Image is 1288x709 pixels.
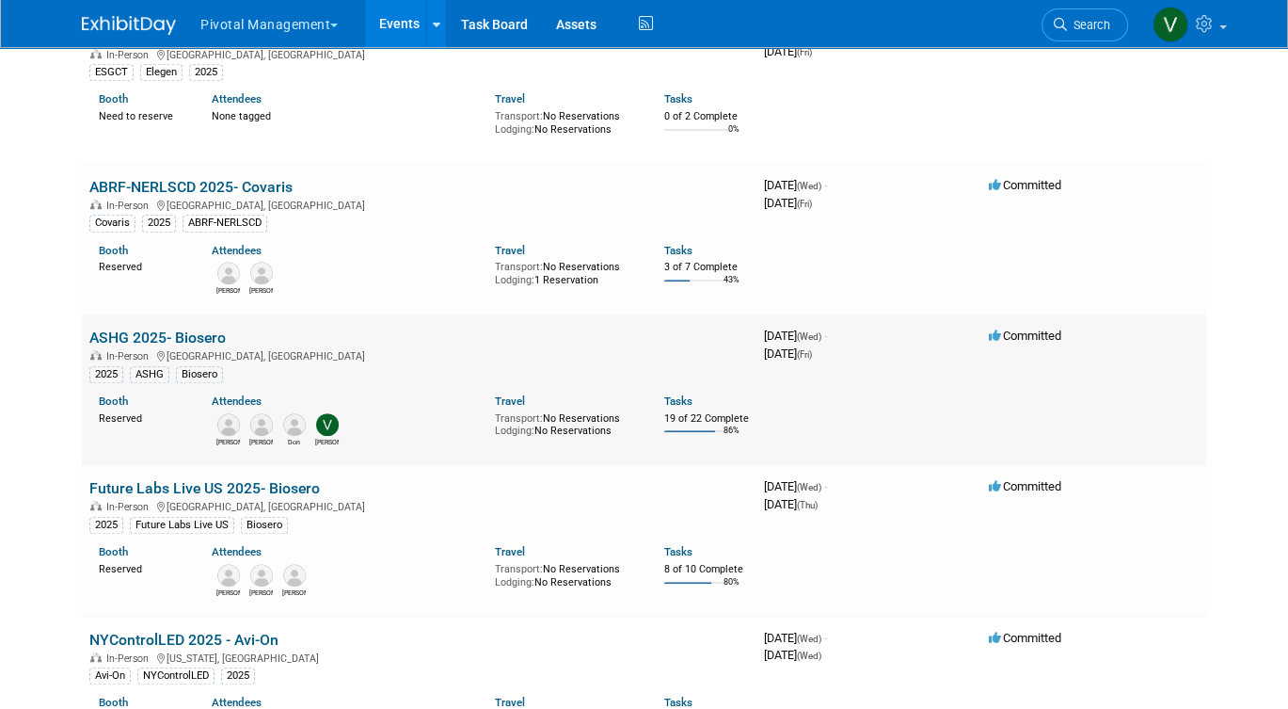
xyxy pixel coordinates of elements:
[99,395,128,408] a: Booth
[249,436,273,447] div: Michael Malanga
[1153,7,1188,42] img: Valerie Weld
[106,350,154,363] span: In-Person
[99,409,183,426] div: Reserved
[797,500,818,510] span: (Thu)
[764,178,827,192] span: [DATE]
[250,564,273,587] img: Chirag Patel
[106,200,154,212] span: In-Person
[764,329,827,343] span: [DATE]
[282,436,306,447] div: Don Janezic
[764,497,818,511] span: [DATE]
[764,631,827,645] span: [DATE]
[495,563,543,575] span: Transport:
[495,545,525,558] a: Travel
[82,16,176,35] img: ExhibitDay
[824,631,827,645] span: -
[728,124,739,150] td: 0%
[1067,18,1110,32] span: Search
[99,696,128,709] a: Booth
[764,196,812,210] span: [DATE]
[764,479,827,493] span: [DATE]
[316,413,339,436] img: Valerie Weld
[824,178,827,192] span: -
[495,92,525,105] a: Travel
[90,501,102,510] img: In-Person Event
[90,350,102,360] img: In-Person Event
[89,498,749,513] div: [GEOGRAPHIC_DATA], [GEOGRAPHIC_DATA]
[241,517,288,534] div: Biosero
[249,587,273,598] div: Chirag Patel
[99,92,128,105] a: Booth
[90,653,102,662] img: In-Person Event
[99,106,183,123] div: Need to reserve
[216,587,240,598] div: Joseph (Joe) Rodriguez
[212,106,480,123] div: None tagged
[106,501,154,513] span: In-Person
[797,349,812,360] span: (Fri)
[216,436,240,447] div: Michael Langan
[89,650,749,665] div: [US_STATE], [GEOGRAPHIC_DATA]
[89,215,135,232] div: Covaris
[99,257,183,274] div: Reserved
[106,49,154,61] span: In-Person
[664,92,692,105] a: Tasks
[764,648,821,662] span: [DATE]
[824,479,827,493] span: -
[283,564,306,587] img: Noah Vanderhyde
[189,64,223,81] div: 2025
[249,284,273,296] div: Jared Hoffman
[797,47,812,57] span: (Fri)
[495,576,534,588] span: Lodging:
[495,395,525,408] a: Travel
[183,215,267,232] div: ABRF-NERLSCD
[989,631,1061,645] span: Committed
[282,587,306,598] div: Noah Vanderhyde
[664,395,692,408] a: Tasks
[130,366,169,383] div: ASHG
[90,200,102,209] img: In-Person Event
[89,46,749,61] div: [GEOGRAPHIC_DATA], [GEOGRAPHIC_DATA]
[989,329,1061,343] span: Committed
[664,696,692,709] a: Tasks
[212,696,262,709] a: Attendees
[797,634,821,644] span: (Wed)
[106,653,154,665] span: In-Person
[212,92,262,105] a: Attendees
[99,559,183,576] div: Reserved
[664,244,692,257] a: Tasks
[495,257,636,286] div: No Reservations 1 Reservation
[495,412,543,425] span: Transport:
[495,409,636,438] div: No Reservations No Reservations
[664,545,692,558] a: Tasks
[495,696,525,709] a: Travel
[89,64,134,81] div: ESGCT
[797,181,821,191] span: (Wed)
[495,123,534,136] span: Lodging:
[495,261,543,273] span: Transport:
[797,331,821,342] span: (Wed)
[824,329,827,343] span: -
[315,436,339,447] div: Valerie Weld
[495,244,525,257] a: Travel
[989,178,1061,192] span: Committed
[664,110,749,123] div: 0 of 2 Complete
[797,199,812,209] span: (Fri)
[664,563,749,576] div: 8 of 10 Complete
[99,545,128,558] a: Booth
[221,668,255,685] div: 2025
[130,517,234,534] div: Future Labs Live US
[724,577,739,603] td: 80%
[1042,8,1128,41] a: Search
[89,479,320,497] a: Future Labs Live US 2025- Biosero
[89,347,749,363] div: [GEOGRAPHIC_DATA], [GEOGRAPHIC_DATA]
[495,106,636,136] div: No Reservations No Reservations
[989,479,1061,493] span: Committed
[212,395,262,408] a: Attendees
[797,651,821,661] span: (Wed)
[724,426,739,451] td: 86%
[176,366,223,383] div: Biosero
[89,329,226,346] a: ASHG 2025- Biosero
[212,244,262,257] a: Attendees
[89,197,749,212] div: [GEOGRAPHIC_DATA], [GEOGRAPHIC_DATA]
[217,413,240,436] img: Michael Langan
